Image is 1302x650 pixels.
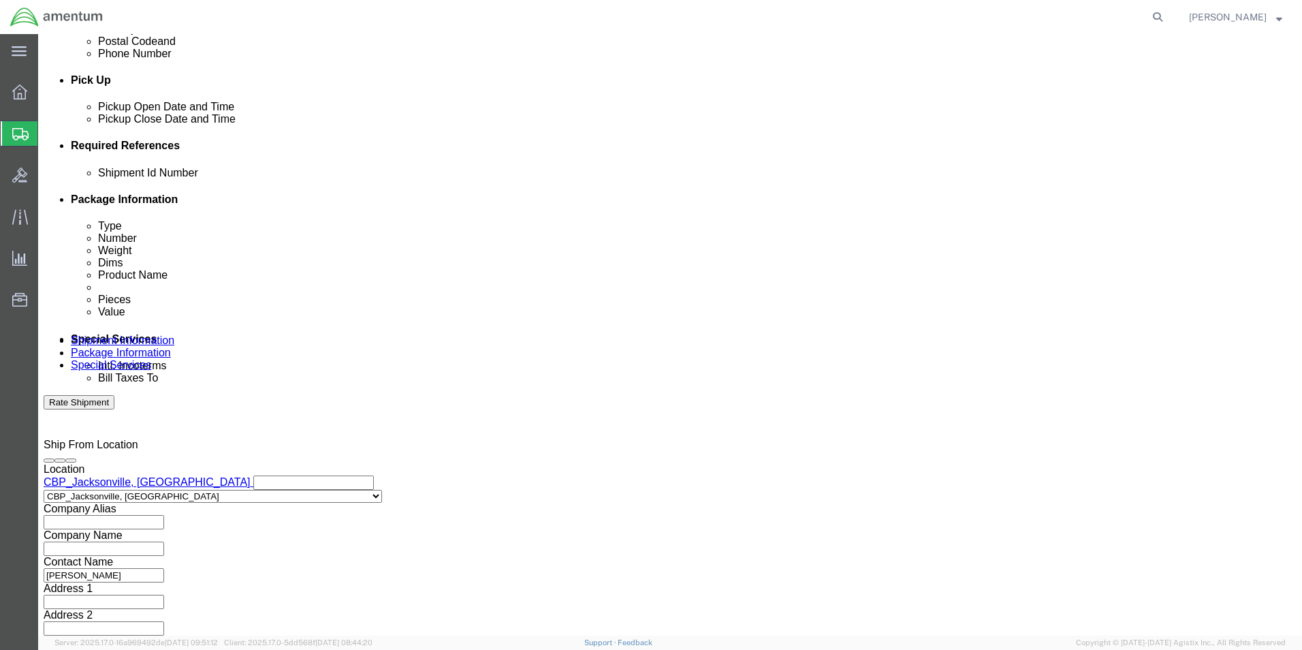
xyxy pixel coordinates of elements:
span: Cienna Green [1189,10,1267,25]
a: Feedback [618,638,652,647]
span: Copyright © [DATE]-[DATE] Agistix Inc., All Rights Reserved [1076,637,1286,649]
button: [PERSON_NAME] [1188,9,1283,25]
span: Client: 2025.17.0-5dd568f [224,638,372,647]
iframe: FS Legacy Container [38,34,1302,636]
img: logo [10,7,104,27]
a: Support [584,638,618,647]
span: Server: 2025.17.0-16a969492de [54,638,218,647]
span: [DATE] 08:44:20 [315,638,372,647]
span: [DATE] 09:51:12 [165,638,218,647]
